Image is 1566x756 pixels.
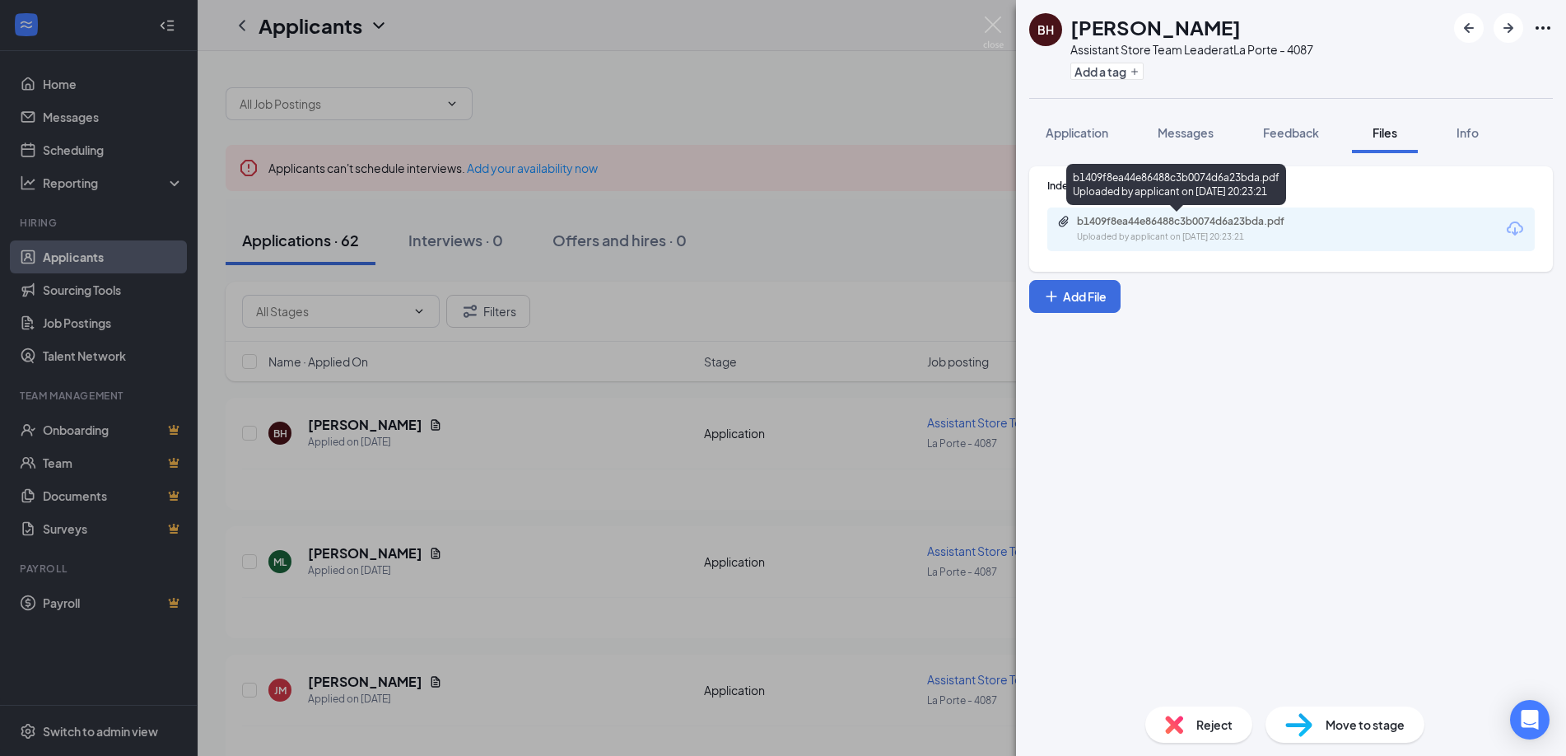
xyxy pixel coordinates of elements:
div: b1409f8ea44e86488c3b0074d6a23bda.pdf Uploaded by applicant on [DATE] 20:23:21 [1066,164,1286,205]
div: b1409f8ea44e86488c3b0074d6a23bda.pdf [1077,215,1307,228]
div: Open Intercom Messenger [1510,700,1550,740]
div: Uploaded by applicant on [DATE] 20:23:21 [1077,231,1324,244]
button: ArrowLeftNew [1454,13,1484,43]
span: Files [1373,125,1397,140]
h1: [PERSON_NAME] [1070,13,1241,41]
span: Info [1456,125,1479,140]
svg: ArrowRight [1498,18,1518,38]
svg: Plus [1130,67,1140,77]
button: PlusAdd a tag [1070,63,1144,80]
span: Reject [1196,716,1233,734]
span: Move to stage [1326,716,1405,734]
svg: Ellipses [1533,18,1553,38]
svg: Download [1505,219,1525,239]
button: Add FilePlus [1029,280,1121,313]
span: Feedback [1263,125,1319,140]
div: BH [1037,21,1054,38]
div: Assistant Store Team Leader at La Porte - 4087 [1070,41,1313,58]
svg: Plus [1043,288,1060,305]
svg: ArrowLeftNew [1459,18,1479,38]
span: Messages [1158,125,1214,140]
span: Application [1046,125,1108,140]
svg: Paperclip [1057,215,1070,228]
a: Paperclipb1409f8ea44e86488c3b0074d6a23bda.pdfUploaded by applicant on [DATE] 20:23:21 [1057,215,1324,244]
div: Indeed Resume [1047,179,1535,193]
button: ArrowRight [1494,13,1523,43]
